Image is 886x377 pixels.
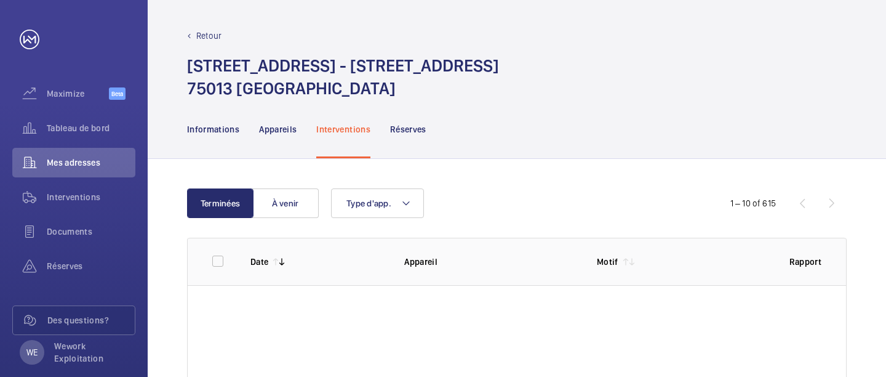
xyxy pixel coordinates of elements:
span: Maximize [47,87,109,100]
p: Interventions [316,123,370,136]
button: Terminées [187,188,253,218]
p: Appareils [259,123,297,136]
button: Type d'app. [331,188,424,218]
p: Wework Exploitation [54,340,128,365]
p: WE [26,346,38,359]
span: Beta [109,87,126,100]
p: Date [250,256,268,268]
span: Des questions? [47,314,135,326]
p: Appareil [404,256,577,268]
span: Tableau de bord [47,122,135,134]
p: Informations [187,123,239,136]
span: Type d'app. [346,198,391,208]
span: Mes adresses [47,156,135,169]
span: Interventions [47,191,135,203]
p: Rapport [789,256,821,268]
button: À venir [252,188,319,218]
h1: [STREET_ADDRESS] - [STREET_ADDRESS] 75013 [GEOGRAPHIC_DATA] [187,54,499,100]
span: Réserves [47,260,135,272]
span: Documents [47,225,135,238]
p: Retour [196,30,221,42]
div: 1 – 10 of 615 [730,197,776,209]
p: Réserves [390,123,426,136]
p: Motif [597,256,618,268]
